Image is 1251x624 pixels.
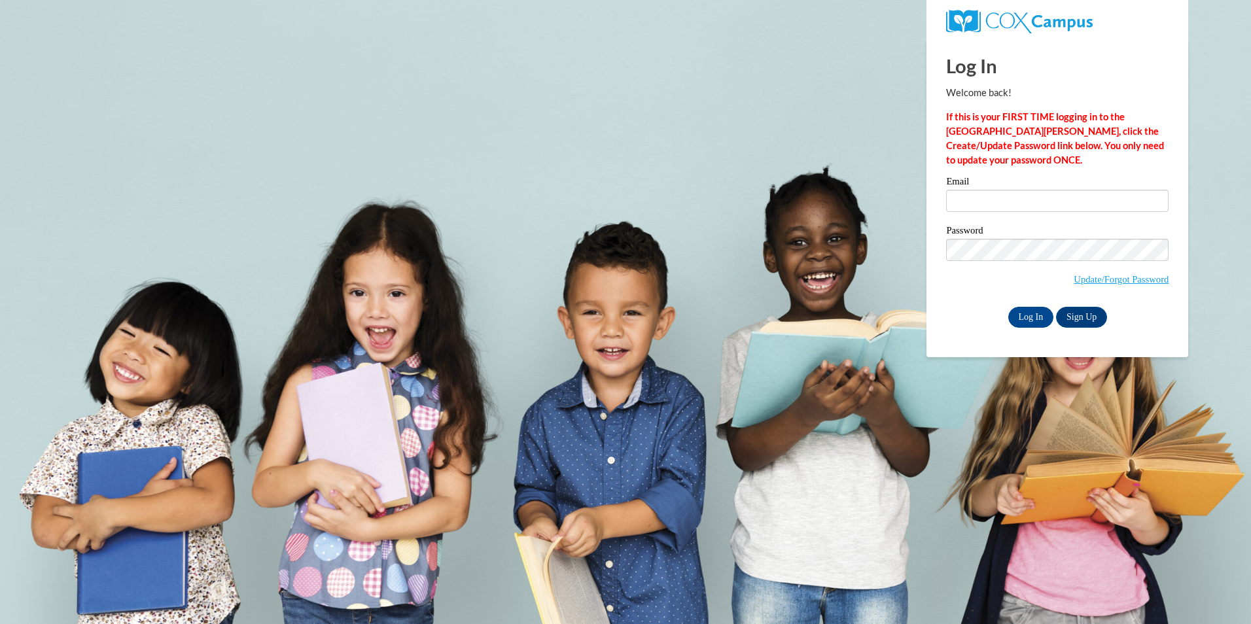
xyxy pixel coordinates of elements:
p: Welcome back! [946,86,1169,100]
label: Password [946,226,1169,239]
strong: If this is your FIRST TIME logging in to the [GEOGRAPHIC_DATA][PERSON_NAME], click the Create/Upd... [946,111,1164,165]
a: COX Campus [946,15,1092,26]
h1: Log In [946,52,1169,79]
input: Log In [1008,307,1054,328]
a: Sign Up [1056,307,1107,328]
label: Email [946,177,1169,190]
a: Update/Forgot Password [1074,274,1169,285]
img: COX Campus [946,10,1092,33]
